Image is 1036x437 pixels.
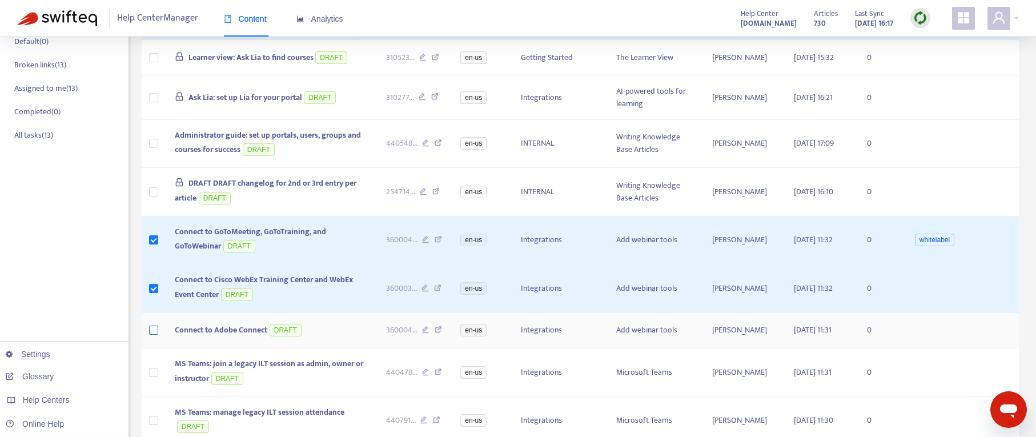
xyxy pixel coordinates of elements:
[175,178,184,187] span: lock
[990,391,1027,428] iframe: Button to launch messaging window
[512,264,607,313] td: Integrations
[177,420,209,433] span: DRAFT
[858,120,904,169] td: 0
[460,366,487,379] span: en-us
[794,282,833,295] span: [DATE] 11:32
[703,120,784,169] td: [PERSON_NAME]
[858,168,904,217] td: 0
[296,14,343,23] span: Analytics
[386,414,416,427] span: 440791 ...
[512,313,607,349] td: Integrations
[199,192,231,205] span: DRAFT
[512,348,607,397] td: Integrations
[858,40,904,76] td: 0
[607,40,703,76] td: The Learner View
[175,129,361,157] span: Administrator guide: set up portals, users, groups and courses for success
[386,137,417,150] span: 440548 ...
[794,366,832,379] span: [DATE] 11:31
[913,11,927,25] img: sync.dc5367851b00ba804db3.png
[512,76,607,120] td: Integrations
[224,14,267,23] span: Content
[858,264,904,313] td: 0
[607,313,703,349] td: Add webinar tools
[175,177,356,205] span: DRAFT DRAFT changelog for 2nd or 3rd entry per article
[855,17,893,30] strong: [DATE] 16:17
[703,76,784,120] td: [PERSON_NAME]
[304,91,336,104] span: DRAFT
[14,129,53,141] p: All tasks ( 13 )
[607,264,703,313] td: Add webinar tools
[703,313,784,349] td: [PERSON_NAME]
[858,313,904,349] td: 0
[460,414,487,427] span: en-us
[794,323,832,336] span: [DATE] 11:31
[858,217,904,265] td: 0
[703,264,784,313] td: [PERSON_NAME]
[460,91,487,104] span: en-us
[17,10,97,26] img: Swifteq
[607,217,703,265] td: Add webinar tools
[6,350,50,359] a: Settings
[794,51,834,64] span: [DATE] 15:32
[460,282,487,295] span: en-us
[512,120,607,169] td: INTERNAL
[386,282,417,295] span: 360003 ...
[460,137,487,150] span: en-us
[794,137,834,150] span: [DATE] 17:09
[175,52,184,61] span: lock
[814,17,826,30] strong: 730
[188,51,314,64] span: Learner view: Ask Lia to find courses
[6,419,64,428] a: Online Help
[223,240,255,252] span: DRAFT
[386,186,415,198] span: 254714 ...
[512,217,607,265] td: Integrations
[175,323,267,336] span: Connect to Adobe Connect
[14,59,66,71] p: Broken links ( 13 )
[386,324,417,336] span: 360004 ...
[460,186,487,198] span: en-us
[512,168,607,217] td: INTERNAL
[117,7,198,29] span: Help Center Manager
[14,82,78,94] p: Assigned to me ( 13 )
[957,11,970,25] span: appstore
[703,168,784,217] td: [PERSON_NAME]
[224,15,232,23] span: book
[386,366,417,379] span: 440478 ...
[814,7,838,20] span: Articles
[460,51,487,64] span: en-us
[14,35,49,47] p: Default ( 0 )
[858,348,904,397] td: 0
[512,40,607,76] td: Getting Started
[23,395,70,404] span: Help Centers
[703,217,784,265] td: [PERSON_NAME]
[858,76,904,120] td: 0
[741,17,797,30] a: [DOMAIN_NAME]
[175,406,344,419] span: MS Teams: manage legacy ILT session attendance
[703,348,784,397] td: [PERSON_NAME]
[175,225,326,253] span: Connect to GoToMeeting, GoToTraining, and GoToWebinar
[607,348,703,397] td: Microsoft Teams
[794,185,833,198] span: [DATE] 16:10
[315,51,347,64] span: DRAFT
[386,91,414,104] span: 310277 ...
[6,372,54,381] a: Glossary
[175,357,363,385] span: MS Teams: join a legacy ILT session as admin, owner or instructor
[915,234,954,246] span: whitelabel
[243,143,275,156] span: DRAFT
[221,288,253,301] span: DRAFT
[607,120,703,169] td: Writing Knowledge Base Articles
[296,15,304,23] span: area-chart
[460,234,487,246] span: en-us
[607,76,703,120] td: AI-powered tools for learning
[211,372,243,385] span: DRAFT
[741,7,778,20] span: Help Center
[794,233,833,246] span: [DATE] 11:32
[992,11,1006,25] span: user
[188,91,302,104] span: Ask Lia: set up Lia for your portal
[460,324,487,336] span: en-us
[794,91,833,104] span: [DATE] 16:21
[703,40,784,76] td: [PERSON_NAME]
[855,7,884,20] span: Last Sync
[175,92,184,101] span: lock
